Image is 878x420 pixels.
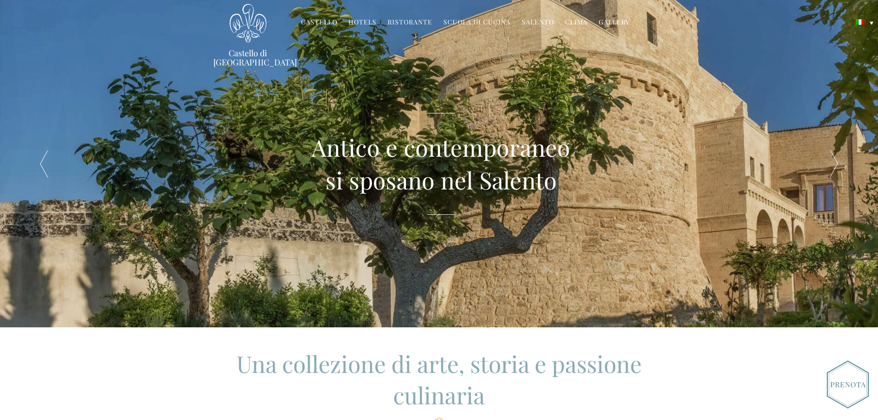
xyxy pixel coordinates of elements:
a: Hotels [348,18,377,28]
a: Castello [301,18,337,28]
img: Book_Button_Italian.png [827,361,869,408]
img: Italiano [856,19,864,25]
a: Clima [565,18,588,28]
a: Ristorante [388,18,432,28]
a: Gallery [599,18,630,28]
h2: Antico e contemporaneo si sposano nel Salento [312,131,570,196]
span: Una collezione di arte, storia e passione culinaria [236,348,642,410]
a: Salento [522,18,554,28]
img: Castello di Ugento [230,4,266,43]
a: Scuola di Cucina [443,18,511,28]
a: Castello di [GEOGRAPHIC_DATA] [213,48,283,67]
